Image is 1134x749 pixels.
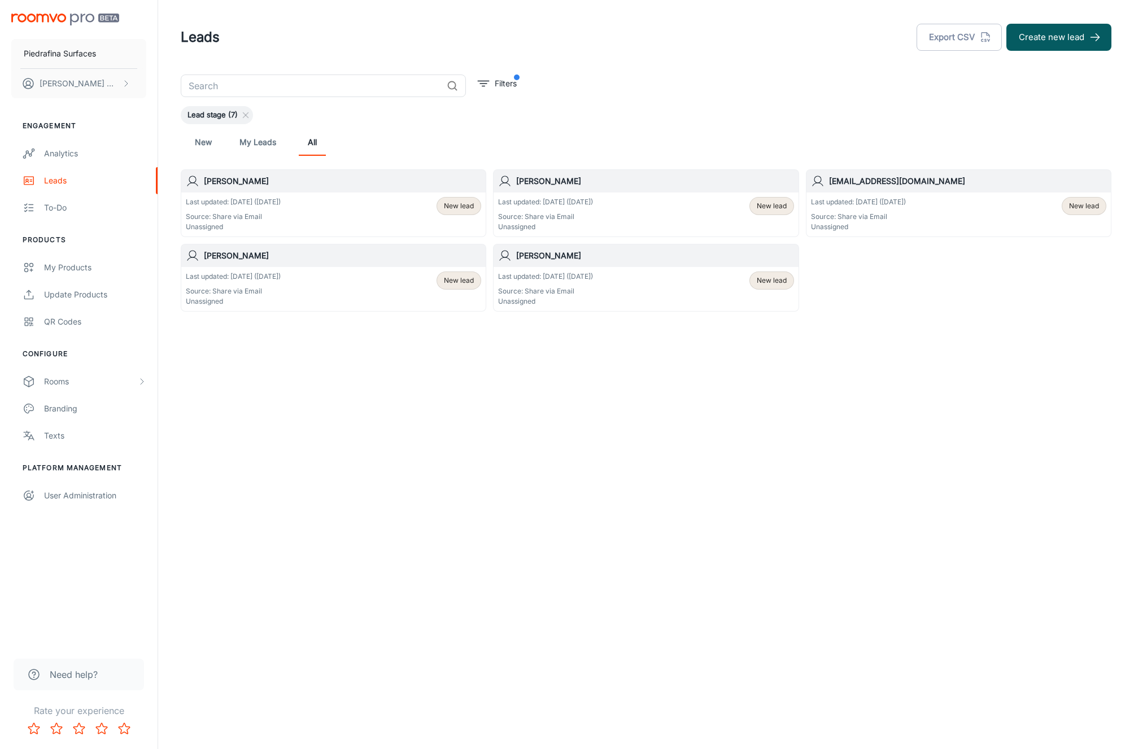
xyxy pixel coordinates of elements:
[299,129,326,156] a: All
[475,75,520,93] button: filter
[44,202,146,214] div: To-do
[498,222,593,232] p: Unassigned
[186,222,281,232] p: Unassigned
[186,286,281,296] p: Source: Share via Email
[44,316,146,328] div: QR Codes
[190,129,217,156] a: New
[811,212,906,222] p: Source: Share via Email
[516,249,793,262] h6: [PERSON_NAME]
[24,47,96,60] p: Piedrafina Surfaces
[495,77,517,90] p: Filters
[40,77,119,90] p: [PERSON_NAME] Montero
[11,14,119,25] img: Roomvo PRO Beta
[11,69,146,98] button: [PERSON_NAME] Montero
[186,271,281,282] p: Last updated: [DATE] ([DATE])
[498,286,593,296] p: Source: Share via Email
[757,275,787,286] span: New lead
[11,39,146,68] button: Piedrafina Surfaces
[204,175,481,187] h6: [PERSON_NAME]
[498,271,593,282] p: Last updated: [DATE] ([DATE])
[44,174,146,187] div: Leads
[181,75,442,97] input: Search
[757,201,787,211] span: New lead
[498,197,593,207] p: Last updated: [DATE] ([DATE])
[811,222,906,232] p: Unassigned
[181,244,486,312] a: [PERSON_NAME]Last updated: [DATE] ([DATE])Source: Share via EmailUnassignedNew lead
[1006,24,1111,51] button: Create new lead
[186,212,281,222] p: Source: Share via Email
[806,169,1111,237] a: [EMAIL_ADDRESS][DOMAIN_NAME]Last updated: [DATE] ([DATE])Source: Share via EmailUnassignedNew lead
[516,175,793,187] h6: [PERSON_NAME]
[917,24,1002,51] button: Export CSV
[811,197,906,207] p: Last updated: [DATE] ([DATE])
[493,169,799,237] a: [PERSON_NAME]Last updated: [DATE] ([DATE])Source: Share via EmailUnassignedNew lead
[1069,201,1099,211] span: New lead
[498,296,593,306] p: Unassigned
[829,175,1106,187] h6: [EMAIL_ADDRESS][DOMAIN_NAME]
[44,261,146,274] div: My Products
[44,288,146,301] div: Update Products
[498,212,593,222] p: Source: Share via Email
[239,129,276,156] a: My Leads
[181,169,486,237] a: [PERSON_NAME]Last updated: [DATE] ([DATE])Source: Share via EmailUnassignedNew lead
[186,197,281,207] p: Last updated: [DATE] ([DATE])
[44,375,137,388] div: Rooms
[204,249,481,262] h6: [PERSON_NAME]
[493,244,799,312] a: [PERSON_NAME]Last updated: [DATE] ([DATE])Source: Share via EmailUnassignedNew lead
[444,275,474,286] span: New lead
[186,296,281,306] p: Unassigned
[444,201,474,211] span: New lead
[44,147,146,160] div: Analytics
[181,27,220,47] h1: Leads
[181,109,245,121] span: Lead stage (7)
[181,106,253,124] div: Lead stage (7)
